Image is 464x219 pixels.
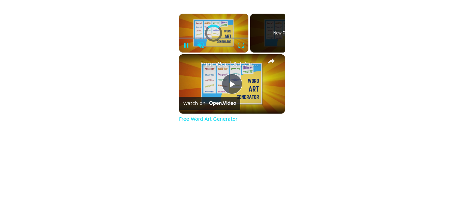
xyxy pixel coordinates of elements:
[179,54,285,114] img: video of: Free Word Art Generator
[222,74,242,94] button: Play Video
[179,97,240,110] a: Watch on Open.Video
[179,38,248,39] div: Progress Bar
[179,116,237,122] a: Free Word Art Generator
[183,58,197,72] a: channel logo
[207,101,236,106] img: Video channel logo
[200,60,262,68] a: Free Word Art Generator
[273,31,296,35] span: Now Playing
[179,38,193,53] button: Pause
[193,38,208,53] button: Unmute
[183,101,205,106] div: Watch on
[234,38,248,53] button: Fullscreen
[179,14,248,53] div: Video Player
[179,54,285,114] div: Video Player
[265,55,277,67] button: share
